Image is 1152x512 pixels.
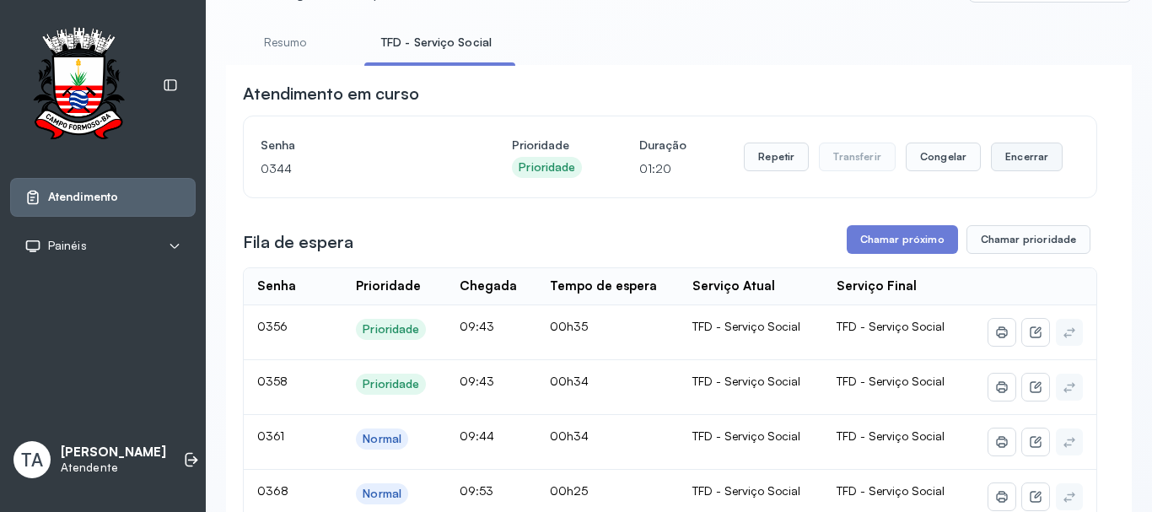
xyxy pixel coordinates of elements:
[61,445,166,461] p: [PERSON_NAME]
[18,27,139,144] img: Logotipo do estabelecimento
[966,225,1091,254] button: Chamar prioridade
[837,483,945,498] span: TFD - Serviço Social
[363,487,401,501] div: Normal
[257,483,288,498] span: 0368
[744,143,809,171] button: Repetir
[460,483,493,498] span: 09:53
[257,428,284,443] span: 0361
[837,319,945,333] span: TFD - Serviço Social
[61,461,166,475] p: Atendente
[550,483,588,498] span: 00h25
[363,322,419,337] div: Prioridade
[261,157,455,181] p: 0344
[261,133,455,157] h4: Senha
[519,160,575,175] div: Prioridade
[692,319,810,334] div: TFD - Serviço Social
[257,278,296,294] div: Senha
[356,278,421,294] div: Prioridade
[243,82,419,105] h3: Atendimento em curso
[550,428,589,443] span: 00h34
[550,319,588,333] span: 00h35
[226,29,344,57] a: Resumo
[837,428,945,443] span: TFD - Serviço Social
[243,230,353,254] h3: Fila de espera
[24,189,181,206] a: Atendimento
[460,374,494,388] span: 09:43
[847,225,958,254] button: Chamar próximo
[460,278,517,294] div: Chegada
[639,133,686,157] h4: Duração
[512,133,582,157] h4: Prioridade
[991,143,1063,171] button: Encerrar
[460,428,494,443] span: 09:44
[48,190,118,204] span: Atendimento
[692,374,810,389] div: TFD - Serviço Social
[692,428,810,444] div: TFD - Serviço Social
[550,374,589,388] span: 00h34
[363,377,419,391] div: Prioridade
[550,278,657,294] div: Tempo de espera
[692,278,775,294] div: Serviço Atual
[257,374,288,388] span: 0358
[837,278,917,294] div: Serviço Final
[363,432,401,446] div: Normal
[364,29,509,57] a: TFD - Serviço Social
[257,319,288,333] span: 0356
[692,483,810,499] div: TFD - Serviço Social
[48,239,87,253] span: Painéis
[639,157,686,181] p: 01:20
[906,143,981,171] button: Congelar
[460,319,494,333] span: 09:43
[837,374,945,388] span: TFD - Serviço Social
[819,143,896,171] button: Transferir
